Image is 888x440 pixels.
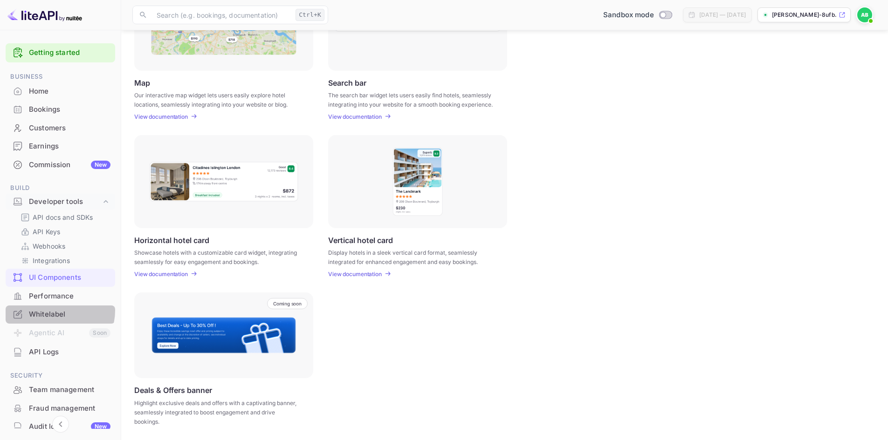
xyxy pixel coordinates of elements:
p: Search bar [328,78,366,87]
p: View documentation [134,113,188,120]
div: UI Components [6,269,115,287]
div: Home [29,86,110,97]
div: Earnings [6,137,115,156]
p: Horizontal hotel card [134,236,209,244]
img: Banner Frame [151,317,296,354]
p: API docs and SDKs [33,212,93,222]
p: Deals & Offers banner [134,386,212,395]
span: Build [6,183,115,193]
a: View documentation [328,271,385,278]
a: UI Components [6,269,115,286]
div: Commission [29,160,110,170]
div: Team management [6,381,115,399]
a: Team management [6,381,115,398]
a: Performance [6,287,115,305]
div: API Keys [17,225,111,238]
div: Team management [29,385,110,395]
img: LiteAPI logo [7,7,82,22]
a: Customers [6,119,115,136]
a: CommissionNew [6,156,115,173]
p: Vertical hotel card [328,236,393,244]
p: Display hotels in a sleek vertical card format, seamlessly integrated for enhanced engagement and... [328,248,496,265]
div: Bookings [29,104,110,115]
a: View documentation [134,113,191,120]
div: API docs and SDKs [17,210,111,224]
p: Highlight exclusive deals and offers with a captivating banner, seamlessly integrated to boost en... [134,399,302,426]
div: Performance [6,287,115,305]
p: View documentation [134,271,188,278]
p: Webhooks [33,241,65,251]
div: API Logs [29,347,110,358]
div: UI Components [29,272,110,283]
div: New [91,161,110,169]
p: Showcase hotels with a customizable card widget, integrating seamlessly for easy engagement and b... [134,248,302,265]
p: The search bar widget lets users easily find hotels, seamlessly integrating into your website for... [328,91,496,108]
div: Fraud management [6,399,115,418]
p: Integrations [33,256,70,265]
a: API docs and SDKs [21,212,108,222]
a: API Keys [21,227,108,237]
div: Webhooks [17,239,111,253]
div: API Logs [6,343,115,361]
a: Integrations [21,256,108,265]
p: Coming soon [273,301,302,306]
div: Integrations [17,254,111,267]
a: View documentation [134,271,191,278]
p: View documentation [328,271,382,278]
div: Customers [29,123,110,134]
p: Our interactive map widget lets users easily explore hotel locations, seamlessly integrating into... [134,91,302,108]
div: Whitelabel [6,305,115,324]
div: Audit logs [29,421,110,432]
p: Map [134,78,150,87]
span: Sandbox mode [603,10,654,20]
div: Switch to Production mode [599,10,675,20]
a: View documentation [328,113,385,120]
a: Audit logsNew [6,418,115,435]
a: Bookings [6,101,115,118]
a: API Logs [6,343,115,360]
button: Collapse navigation [52,416,69,433]
div: Ctrl+K [296,9,324,21]
div: Whitelabel [29,309,110,320]
input: Search (e.g. bookings, documentation) [151,6,292,24]
img: Horizontal hotel card Frame [149,161,299,202]
a: Getting started [29,47,110,58]
div: Getting started [6,43,115,62]
div: Developer tools [29,196,101,207]
a: Fraud management [6,399,115,417]
a: Earnings [6,137,115,155]
span: Security [6,371,115,381]
div: CommissionNew [6,156,115,174]
div: Home [6,82,115,101]
p: View documentation [328,113,382,120]
div: New [91,422,110,431]
a: Whitelabel [6,305,115,323]
a: Webhooks [21,241,108,251]
div: [DATE] — [DATE] [699,11,746,19]
a: Home [6,82,115,100]
div: Performance [29,291,110,302]
div: Bookings [6,101,115,119]
div: Fraud management [29,403,110,414]
div: Audit logsNew [6,418,115,436]
p: API Keys [33,227,60,237]
p: [PERSON_NAME]-8ufb... [772,11,837,19]
img: Andrea Blomstrand [857,7,872,22]
div: Earnings [29,141,110,152]
div: Developer tools [6,194,115,210]
span: Business [6,72,115,82]
img: Vertical hotel card Frame [392,147,443,217]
